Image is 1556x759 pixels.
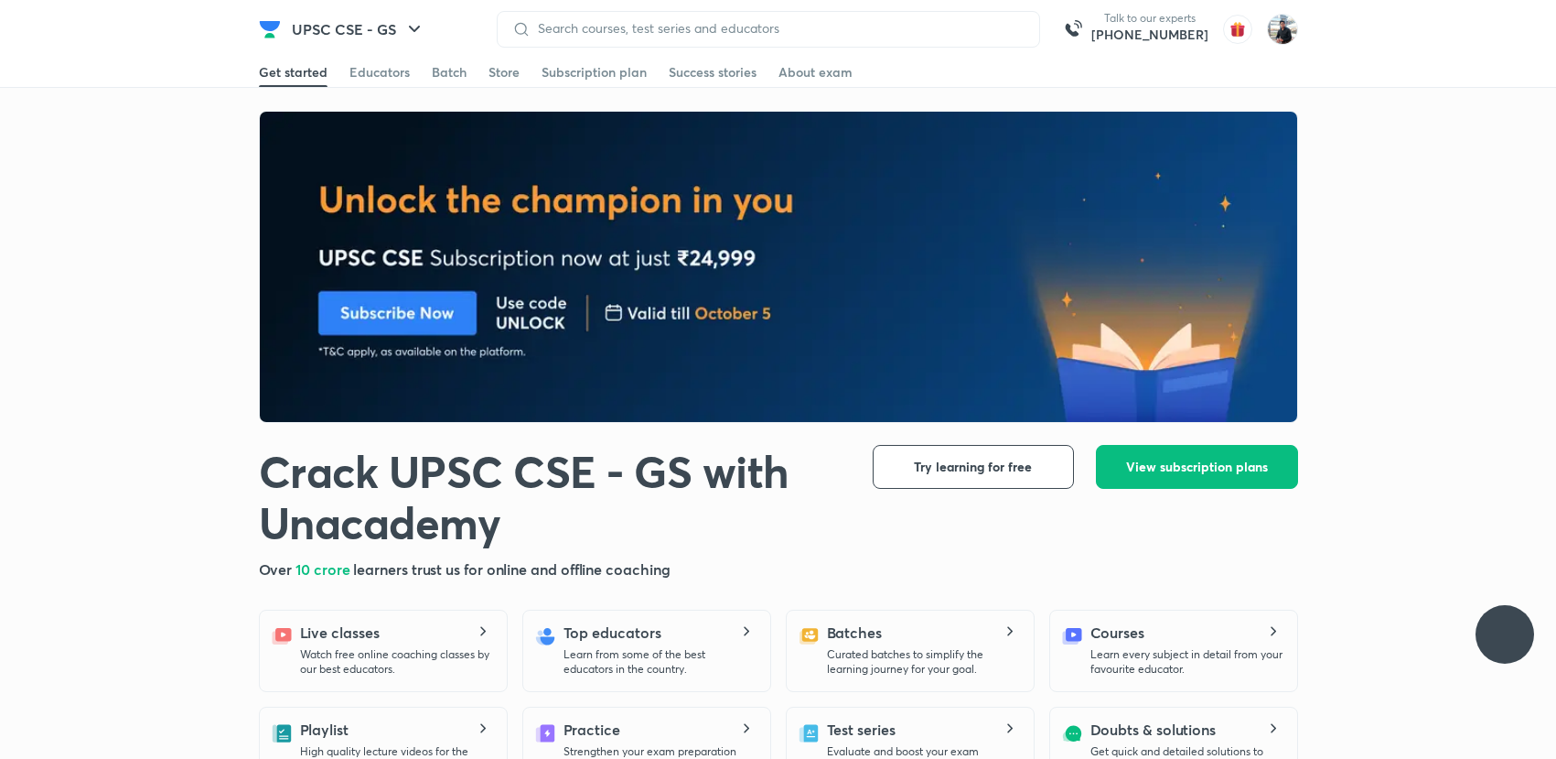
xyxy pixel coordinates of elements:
p: Watch free online coaching classes by our best educators. [300,647,492,677]
h5: Top educators [563,622,661,644]
div: About exam [778,63,853,81]
p: Curated batches to simplify the learning journey for your goal. [827,647,1019,677]
p: Talk to our experts [1091,11,1208,26]
span: Try learning for free [914,458,1032,476]
div: Educators [349,63,410,81]
img: Company Logo [259,18,281,40]
img: call-us [1055,11,1091,48]
a: Subscription plan [542,58,647,87]
h5: Test series [827,719,896,741]
img: avatar [1223,15,1252,44]
p: Learn from some of the best educators in the country. [563,647,756,677]
h5: Practice [563,719,620,741]
div: Get started [259,63,327,81]
input: Search courses, test series and educators [531,21,1025,36]
a: Educators [349,58,410,87]
h5: Live classes [300,622,380,644]
p: Learn every subject in detail from your favourite educator. [1090,647,1282,677]
a: Store [488,58,520,87]
a: Get started [259,58,327,87]
h1: Crack UPSC CSE - GS with Unacademy [259,445,843,548]
div: Store [488,63,520,81]
img: ttu [1494,623,1516,645]
h5: Courses [1090,622,1144,644]
span: Over [259,559,296,579]
button: UPSC CSE - GS [281,11,436,48]
a: Batch [432,58,467,87]
h5: Playlist [300,719,349,741]
div: Batch [432,63,467,81]
button: Try learning for free [873,445,1074,489]
span: 10 crore [295,559,353,579]
span: learners trust us for online and offline coaching [353,559,670,579]
div: Subscription plan [542,63,647,81]
h5: Doubts & solutions [1090,719,1217,741]
div: Success stories [669,63,757,81]
a: About exam [778,58,853,87]
a: [PHONE_NUMBER] [1091,26,1208,44]
button: View subscription plans [1096,445,1298,489]
a: Success stories [669,58,757,87]
span: View subscription plans [1126,458,1268,476]
h5: Batches [827,622,882,644]
img: RS PM [1267,14,1298,45]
